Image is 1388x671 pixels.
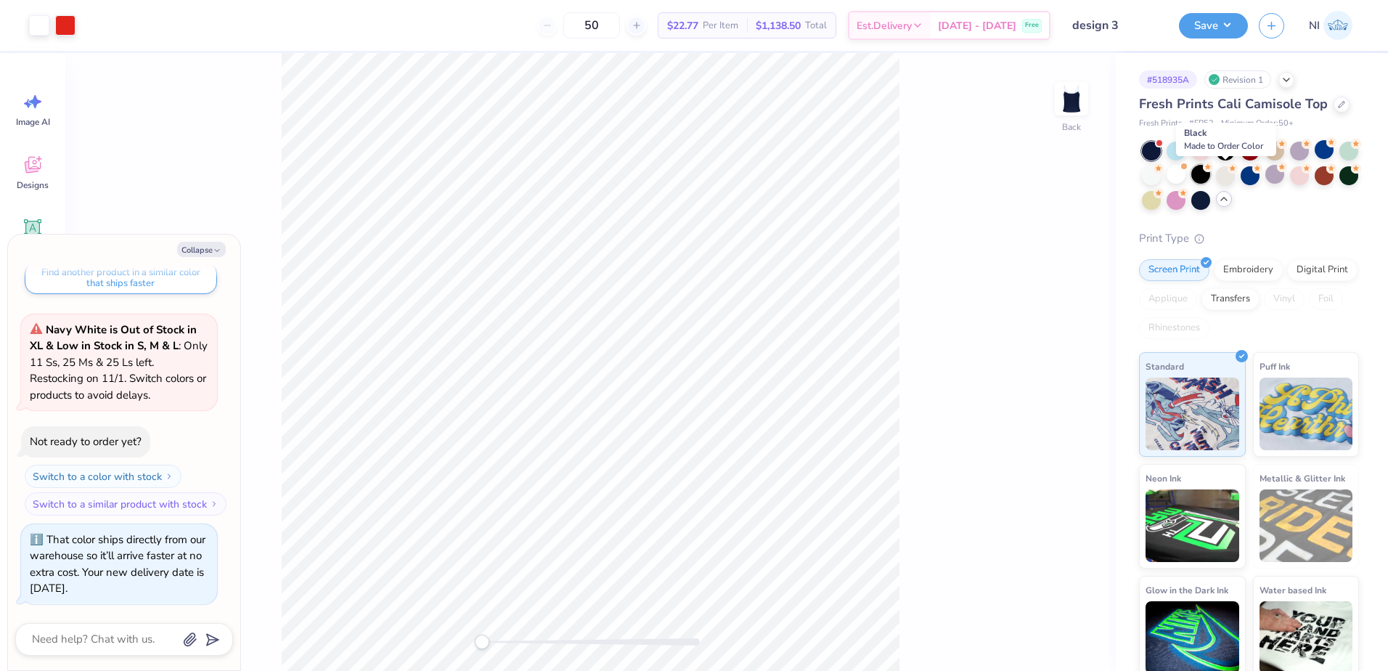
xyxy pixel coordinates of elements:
div: Foil [1309,288,1343,310]
span: Glow in the Dark Ink [1146,582,1228,598]
span: $1,138.50 [756,18,801,33]
button: Collapse [177,242,226,257]
img: Metallic & Glitter Ink [1260,489,1353,562]
button: Save [1179,13,1248,38]
span: Image AI [16,116,50,128]
span: $22.77 [667,18,698,33]
img: Switch to a similar product with stock [210,500,219,508]
span: Metallic & Glitter Ink [1260,471,1345,486]
img: Switch to a color with stock [165,472,173,481]
span: Minimum Order: 50 + [1221,118,1294,130]
span: Fresh Prints Cali Camisole Top [1139,95,1328,113]
span: Per Item [703,18,738,33]
span: NI [1309,17,1320,34]
div: Vinyl [1264,288,1305,310]
span: Total [805,18,827,33]
span: Est. Delivery [857,18,912,33]
div: Accessibility label [475,635,489,649]
img: Puff Ink [1260,378,1353,450]
span: # FP52 [1189,118,1214,130]
strong: Navy White is Out of Stock in XL & Low in Stock in S, M & L [30,322,197,354]
img: Back [1057,84,1086,113]
img: Standard [1146,378,1239,450]
div: Revision 1 [1204,70,1271,89]
input: Untitled Design [1061,11,1168,40]
div: Digital Print [1287,259,1358,281]
input: – – [563,12,620,38]
span: Standard [1146,359,1184,374]
div: Screen Print [1139,259,1209,281]
div: That color ships directly from our warehouse so it’ll arrive faster at no extra cost. Your new de... [30,532,205,596]
div: Embroidery [1214,259,1283,281]
a: NI [1302,11,1359,40]
div: Black [1176,123,1276,156]
span: Made to Order Color [1184,140,1263,152]
div: Applique [1139,288,1197,310]
button: Switch to a color with stock [25,465,181,488]
div: Back [1062,121,1081,134]
div: Rhinestones [1139,317,1209,339]
img: Nicole Isabelle Dimla [1323,11,1352,40]
button: Find another product in a similar color that ships faster [25,262,217,294]
span: Designs [17,179,49,191]
div: # 518935A [1139,70,1197,89]
button: Switch to a similar product with stock [25,492,226,516]
span: : Only 11 Ss, 25 Ms & 25 Ls left. Restocking on 11/1. Switch colors or products to avoid delays. [30,322,208,402]
span: Free [1025,20,1039,30]
span: [DATE] - [DATE] [938,18,1016,33]
div: Not ready to order yet? [30,434,142,449]
span: Fresh Prints [1139,118,1182,130]
span: Puff Ink [1260,359,1290,374]
span: Neon Ink [1146,471,1181,486]
span: Water based Ink [1260,582,1326,598]
img: Neon Ink [1146,489,1239,562]
div: Transfers [1201,288,1260,310]
div: Print Type [1139,230,1359,247]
